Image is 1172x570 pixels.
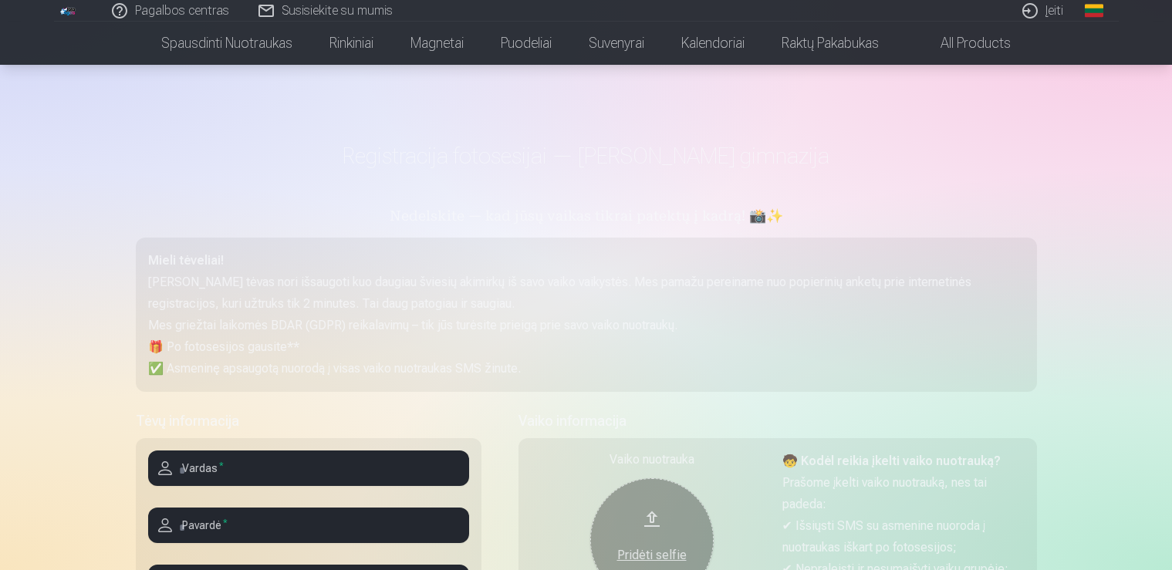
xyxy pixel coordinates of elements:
[148,315,1025,336] p: Mes griežtai laikomės BDAR (GDPR) reikalavimų – tik jūs turėsite prieigą prie savo vaiko nuotraukų.
[136,410,481,432] h5: Tėvų informacija
[148,253,224,268] strong: Mieli tėveliai!
[392,22,482,65] a: Magnetai
[60,6,77,15] img: /fa2
[763,22,897,65] a: Raktų pakabukas
[606,546,698,565] div: Pridėti selfie
[897,22,1029,65] a: All products
[518,410,1037,432] h5: Vaiko informacija
[570,22,663,65] a: Suvenyrai
[148,272,1025,315] p: [PERSON_NAME] tėvas nori išsaugoti kuo daugiau šviesių akimirkų iš savo vaiko vaikystės. Mes pama...
[782,454,1001,468] strong: 🧒 Kodėl reikia įkelti vaiko nuotrauką?
[136,142,1037,170] h1: Registracija fotosesijai — [PERSON_NAME] gimnazija
[482,22,570,65] a: Puodeliai
[531,450,773,469] div: Vaiko nuotrauka
[143,22,311,65] a: Spausdinti nuotraukas
[311,22,392,65] a: Rinkiniai
[782,515,1025,558] p: ✔ Išsiųsti SMS su asmenine nuoroda į nuotraukas iškart po fotosesijos;
[148,336,1025,358] p: 🎁 Po fotosesijos gausite**
[782,472,1025,515] p: Prašome įkelti vaiko nuotrauką, nes tai padeda:
[148,358,1025,379] p: ✅ Asmeninę apsaugotą nuorodą į visas vaiko nuotraukas SMS žinute.
[663,22,763,65] a: Kalendoriai
[136,207,1037,228] h5: Nedelskite — kad jūsų vaikas tikrai patektų į kadrą! 📸✨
